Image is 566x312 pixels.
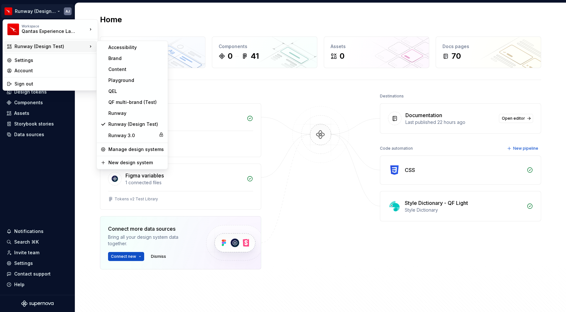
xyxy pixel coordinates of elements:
[22,28,76,35] div: Qantas Experience Language
[15,81,94,87] div: Sign out
[108,110,164,116] div: Runway
[15,67,94,74] div: Account
[108,146,164,153] div: Manage design systems
[108,44,164,51] div: Accessibility
[15,57,94,64] div: Settings
[15,43,87,50] div: Runway (Design Test)
[108,55,164,62] div: Brand
[108,132,156,139] div: Runway 3.0
[108,66,164,73] div: Content
[108,159,164,166] div: New design system
[108,88,164,95] div: QEL
[7,24,19,35] img: 6b187050-a3ed-48aa-8485-808e17fcee26.png
[108,121,164,127] div: Runway (Design Test)
[108,99,164,106] div: QF multi-brand (Test)
[22,24,87,28] div: Workspace
[108,77,164,84] div: Playground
